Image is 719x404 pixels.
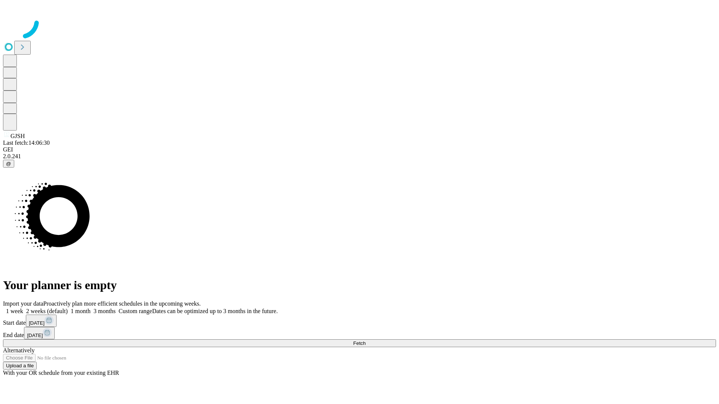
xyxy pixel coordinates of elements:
[71,308,91,314] span: 1 month
[6,308,23,314] span: 1 week
[152,308,277,314] span: Dates can be optimized up to 3 months in the future.
[3,278,716,292] h1: Your planner is empty
[29,320,45,326] span: [DATE]
[3,140,50,146] span: Last fetch: 14:06:30
[3,362,37,370] button: Upload a file
[353,340,365,346] span: Fetch
[94,308,116,314] span: 3 months
[3,315,716,327] div: Start date
[3,339,716,347] button: Fetch
[3,146,716,153] div: GEI
[3,160,14,168] button: @
[26,308,68,314] span: 2 weeks (default)
[6,161,11,166] span: @
[27,333,43,338] span: [DATE]
[24,327,55,339] button: [DATE]
[3,327,716,339] div: End date
[43,300,201,307] span: Proactively plan more efficient schedules in the upcoming weeks.
[3,300,43,307] span: Import your data
[119,308,152,314] span: Custom range
[26,315,57,327] button: [DATE]
[3,153,716,160] div: 2.0.241
[3,347,34,353] span: Alternatively
[3,370,119,376] span: With your OR schedule from your existing EHR
[10,133,25,139] span: GJSH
